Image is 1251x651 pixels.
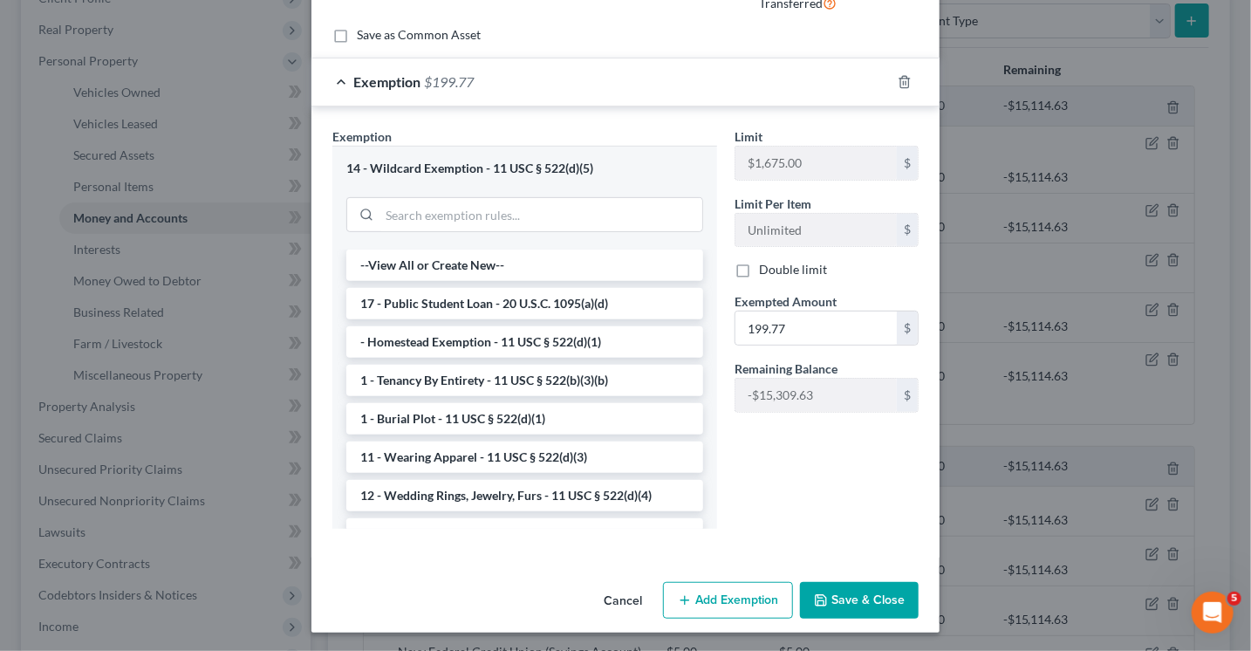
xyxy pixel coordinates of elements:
input: -- [735,379,897,412]
input: 0.00 [735,312,897,345]
div: $ [897,379,918,412]
li: 12 - Wedding Rings, Jewelry, Furs - 11 USC § 522(d)(4) [346,480,703,511]
span: $199.77 [424,73,474,90]
li: 11 - Wearing Apparel - 11 USC § 522(d)(3) [346,442,703,473]
div: $ [897,214,918,247]
li: 1 - Burial Plot - 11 USC § 522(d)(1) [346,403,703,435]
div: 14 - Wildcard Exemption - 11 USC § 522(d)(5) [346,161,703,177]
iframe: Intercom live chat [1192,592,1234,634]
label: Double limit [759,261,827,278]
label: Limit Per Item [735,195,811,213]
span: Exemption [353,73,420,90]
li: 17 - Public Student Loan - 20 U.S.C. 1095(a)(d) [346,288,703,319]
button: Save & Close [800,582,919,619]
button: Cancel [590,584,656,619]
label: Remaining Balance [735,360,837,378]
span: Exempted Amount [735,294,837,309]
span: Exemption [332,129,392,144]
button: Add Exemption [663,582,793,619]
span: 5 [1227,592,1241,606]
li: - Homestead Exemption - 11 USC § 522(d)(1) [346,326,703,358]
span: Limit [735,129,762,144]
div: $ [897,312,918,345]
li: --View All or Create New-- [346,250,703,281]
input: -- [735,214,897,247]
li: 1 - Tenancy By Entirety - 11 USC § 522(b)(3)(b) [346,365,703,396]
label: Save as Common Asset [357,26,481,44]
div: $ [897,147,918,180]
li: 13 - Animals & Livestock - 11 USC § 522(d)(3) [346,518,703,550]
input: Search exemption rules... [379,198,702,231]
input: -- [735,147,897,180]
